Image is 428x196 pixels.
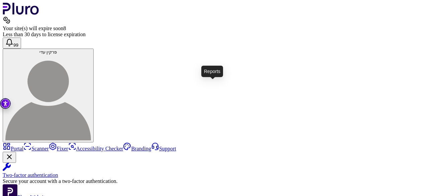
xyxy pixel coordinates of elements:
[23,146,49,151] a: Scanner
[3,25,425,31] div: Your site(s) will expire soon
[123,146,151,151] a: Branding
[49,146,68,151] a: Fixer
[3,172,425,178] div: Two-factor authentication
[201,66,223,77] div: Reports
[3,49,94,142] button: פרקין עדיפרקין עדי
[68,146,123,151] a: Accessibility Checker
[3,146,23,151] a: Portal
[39,50,57,55] span: פרקין עדי
[3,10,39,16] a: Logo
[3,38,21,49] button: Open notifications, you have 393 new notifications
[3,163,425,178] a: Two-factor authentication
[151,146,176,151] a: Support
[63,25,66,31] span: 8
[3,178,425,184] div: Secure your account with a two-factor authentication.
[5,55,91,140] img: פרקין עדי
[3,31,425,38] div: Less than 30 days to license expiration
[13,43,18,48] span: 99
[3,152,16,163] button: Close Two-factor authentication notification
